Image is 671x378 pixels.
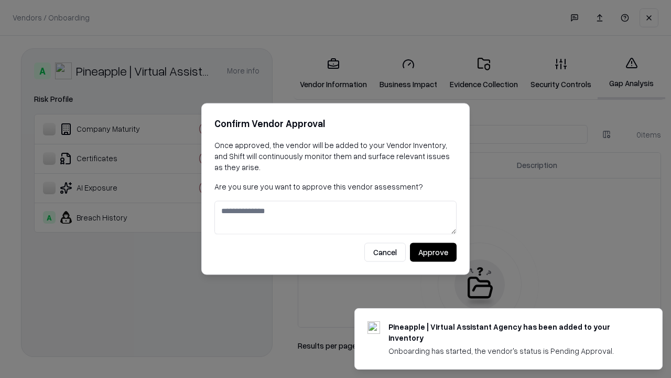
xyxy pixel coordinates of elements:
h2: Confirm Vendor Approval [214,116,457,131]
p: Are you sure you want to approve this vendor assessment? [214,181,457,192]
p: Once approved, the vendor will be added to your Vendor Inventory, and Shift will continuously mon... [214,140,457,173]
div: Pineapple | Virtual Assistant Agency has been added to your inventory [388,321,637,343]
img: trypineapple.com [367,321,380,334]
div: Onboarding has started, the vendor's status is Pending Approval. [388,345,637,356]
button: Approve [410,243,457,262]
button: Cancel [364,243,406,262]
